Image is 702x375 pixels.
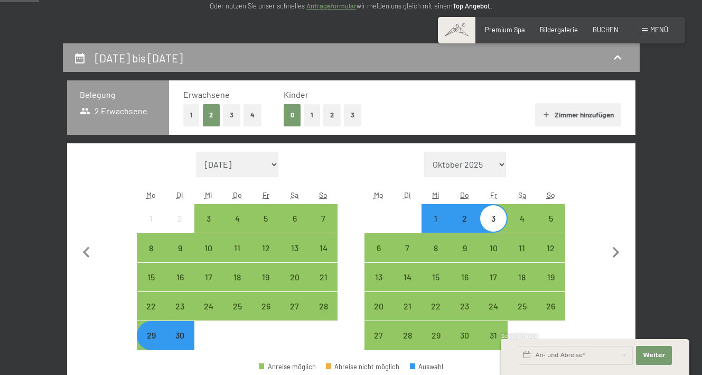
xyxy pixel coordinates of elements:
[537,244,564,270] div: 12
[537,302,564,328] div: 26
[393,263,422,291] div: Tue Oct 14 2025
[508,263,536,291] div: Sat Oct 18 2025
[451,263,479,291] div: Anreise möglich
[194,233,223,262] div: Wed Sep 10 2025
[404,190,411,199] abbr: Dienstag
[280,292,309,321] div: Sat Sep 27 2025
[451,233,479,262] div: Thu Oct 09 2025
[251,204,280,233] div: Anreise möglich
[280,292,309,321] div: Anreise möglich
[423,244,449,270] div: 8
[480,331,507,358] div: 31
[422,263,450,291] div: Anreise möglich
[364,233,393,262] div: Anreise möglich
[479,292,508,321] div: Anreise möglich
[233,190,242,199] abbr: Donnerstag
[536,204,565,233] div: Anreise möglich
[605,152,627,351] button: Nächster Monat
[536,292,565,321] div: Anreise möglich
[479,204,508,233] div: Fri Oct 03 2025
[422,321,450,350] div: Wed Oct 29 2025
[309,204,338,233] div: Sun Sep 07 2025
[422,263,450,291] div: Wed Oct 15 2025
[137,292,165,321] div: Mon Sep 22 2025
[452,214,478,241] div: 2
[451,292,479,321] div: Thu Oct 23 2025
[224,273,250,299] div: 18
[508,292,536,321] div: Anreise möglich
[451,263,479,291] div: Thu Oct 16 2025
[282,273,308,299] div: 20
[280,204,309,233] div: Sat Sep 06 2025
[251,292,280,321] div: Fri Sep 26 2025
[309,204,338,233] div: Anreise möglich
[451,233,479,262] div: Anreise möglich
[138,302,164,328] div: 22
[194,204,223,233] div: Wed Sep 03 2025
[508,263,536,291] div: Anreise möglich
[166,233,194,262] div: Tue Sep 09 2025
[166,321,194,350] div: Tue Sep 30 2025
[309,263,338,291] div: Anreise möglich
[479,321,508,350] div: Fri Oct 31 2025
[223,263,251,291] div: Thu Sep 18 2025
[536,233,565,262] div: Anreise möglich
[166,263,194,291] div: Tue Sep 16 2025
[310,273,336,299] div: 21
[310,214,336,241] div: 7
[422,204,450,233] div: Anreise möglich
[509,273,535,299] div: 18
[480,273,507,299] div: 17
[422,233,450,262] div: Anreise möglich
[364,292,393,321] div: Mon Oct 20 2025
[251,204,280,233] div: Fri Sep 05 2025
[366,331,392,358] div: 27
[291,190,298,199] abbr: Samstag
[650,25,668,34] span: Menü
[223,204,251,233] div: Thu Sep 04 2025
[205,190,212,199] abbr: Mittwoch
[310,244,336,270] div: 14
[224,244,250,270] div: 11
[80,105,148,117] span: 2 Erwachsene
[479,233,508,262] div: Fri Oct 10 2025
[195,273,222,299] div: 17
[252,244,279,270] div: 12
[282,302,308,328] div: 27
[364,233,393,262] div: Mon Oct 06 2025
[593,25,619,34] span: BUCHEN
[251,263,280,291] div: Fri Sep 19 2025
[508,233,536,262] div: Anreise möglich
[167,331,193,358] div: 30
[452,273,478,299] div: 16
[176,190,183,199] abbr: Dienstag
[203,104,220,126] button: 2
[80,89,157,100] h3: Belegung
[194,233,223,262] div: Anreise möglich
[364,263,393,291] div: Mon Oct 13 2025
[480,302,507,328] div: 24
[223,233,251,262] div: Thu Sep 11 2025
[540,25,578,34] span: Bildergalerie
[251,233,280,262] div: Anreise möglich
[485,25,525,34] a: Premium Spa
[309,292,338,321] div: Sun Sep 28 2025
[509,302,535,328] div: 25
[304,104,320,126] button: 1
[393,292,422,321] div: Tue Oct 21 2025
[137,233,165,262] div: Anreise möglich
[137,204,165,233] div: Anreise nicht möglich
[509,214,535,241] div: 4
[137,263,165,291] div: Anreise möglich
[194,263,223,291] div: Wed Sep 17 2025
[166,292,194,321] div: Anreise möglich
[535,103,621,126] button: Zimmer hinzufügen
[537,214,564,241] div: 5
[366,244,392,270] div: 6
[309,233,338,262] div: Sun Sep 14 2025
[451,321,479,350] div: Anreise möglich
[490,190,497,199] abbr: Freitag
[137,321,165,350] div: Anreise möglich
[393,292,422,321] div: Anreise möglich
[224,214,250,241] div: 4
